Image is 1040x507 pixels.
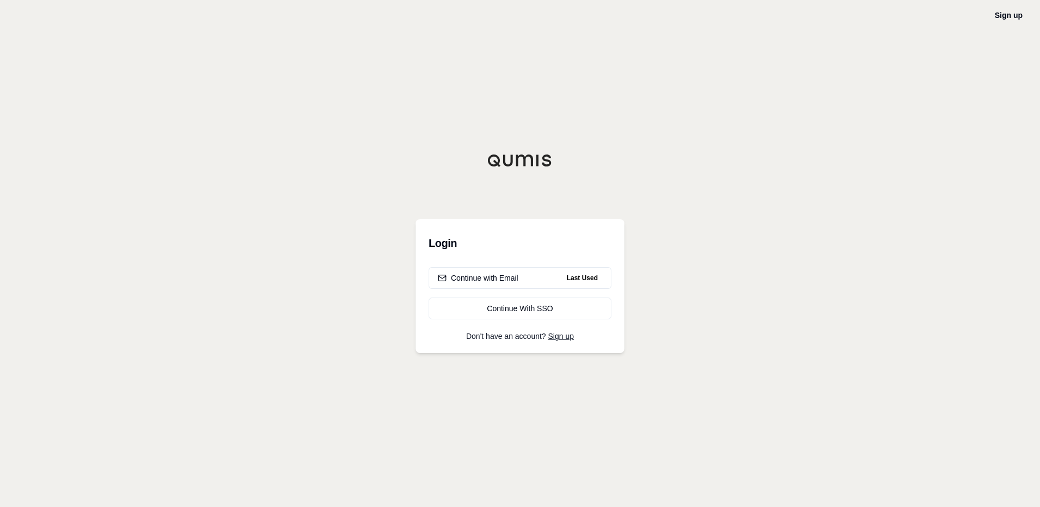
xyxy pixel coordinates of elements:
[548,332,574,341] a: Sign up
[487,154,553,167] img: Qumis
[438,273,518,283] div: Continue with Email
[429,298,611,319] a: Continue With SSO
[429,267,611,289] button: Continue with EmailLast Used
[429,232,611,254] h3: Login
[562,271,602,285] span: Last Used
[438,303,602,314] div: Continue With SSO
[995,11,1023,20] a: Sign up
[429,332,611,340] p: Don't have an account?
